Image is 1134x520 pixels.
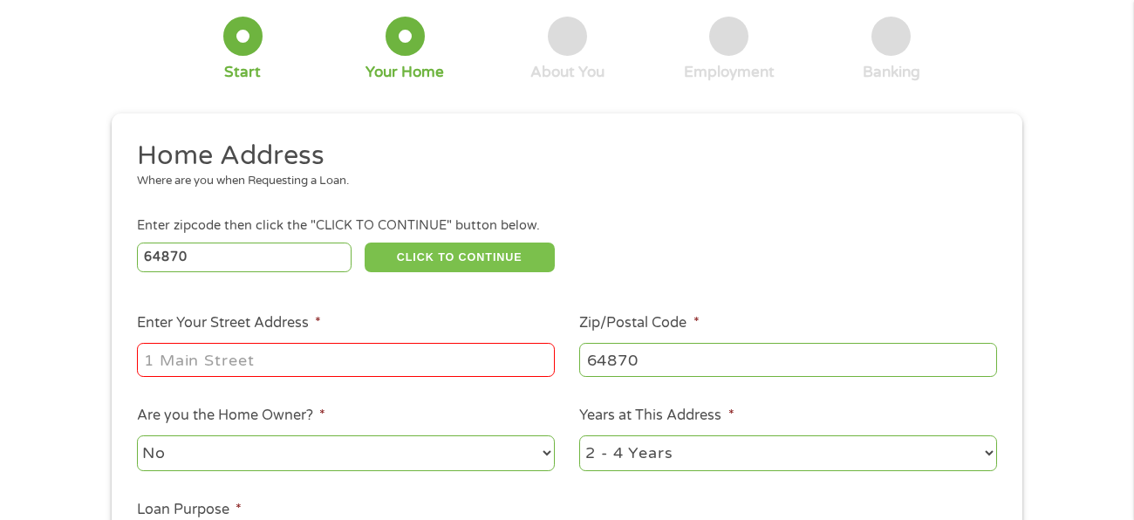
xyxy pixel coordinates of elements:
div: Where are you when Requesting a Loan. [137,173,985,190]
input: Enter Zipcode (e.g 01510) [137,243,352,272]
div: About You [530,63,605,82]
label: Enter Your Street Address [137,314,321,332]
h2: Home Address [137,139,985,174]
label: Are you the Home Owner? [137,407,325,425]
button: CLICK TO CONTINUE [365,243,555,272]
div: Start [224,63,261,82]
label: Years at This Address [579,407,734,425]
div: Banking [863,63,920,82]
div: Employment [684,63,775,82]
label: Loan Purpose [137,501,242,519]
label: Zip/Postal Code [579,314,699,332]
div: Enter zipcode then click the "CLICK TO CONTINUE" button below. [137,216,997,236]
div: Your Home [365,63,444,82]
input: 1 Main Street [137,343,555,376]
